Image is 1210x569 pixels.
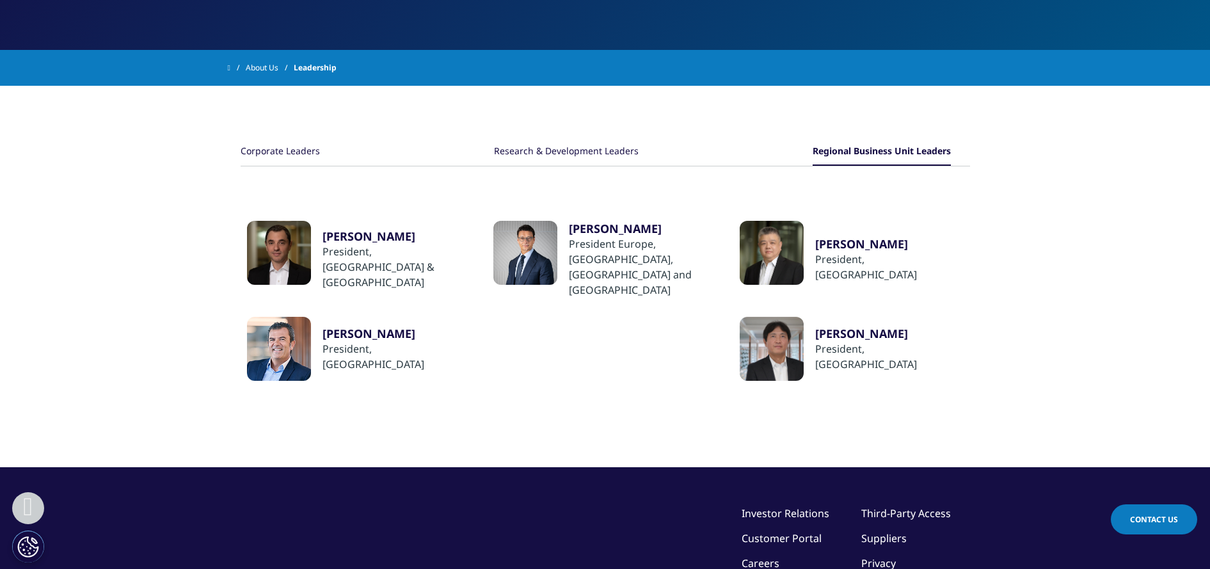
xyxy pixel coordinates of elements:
[815,236,964,252] a: [PERSON_NAME]
[742,531,822,545] a: Customer Portal
[861,506,951,520] a: Third-Party Access
[246,56,294,79] a: About Us
[569,236,717,298] div: President Europe, [GEOGRAPHIC_DATA], [GEOGRAPHIC_DATA] and [GEOGRAPHIC_DATA]
[322,341,471,372] div: ​President, [GEOGRAPHIC_DATA]
[241,138,320,166] button: Corporate Leaders
[813,138,951,166] button: Regional Business Unit Leaders
[1130,514,1178,525] span: Contact Us
[12,531,44,563] button: Cookies Settings
[815,326,964,341] a: [PERSON_NAME]
[742,506,829,520] a: Investor Relations
[294,56,337,79] span: Leadership
[494,138,639,166] button: Research & Development Leaders
[861,531,907,545] a: Suppliers
[815,341,964,372] div: President, [GEOGRAPHIC_DATA]
[815,252,964,282] div: ​President, [GEOGRAPHIC_DATA]
[322,228,471,244] a: [PERSON_NAME]
[322,326,471,341] a: ​[PERSON_NAME]
[322,244,471,290] div: ​President, [GEOGRAPHIC_DATA] & [GEOGRAPHIC_DATA]
[569,221,717,236] a: ​[PERSON_NAME]
[1111,504,1197,534] a: Contact Us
